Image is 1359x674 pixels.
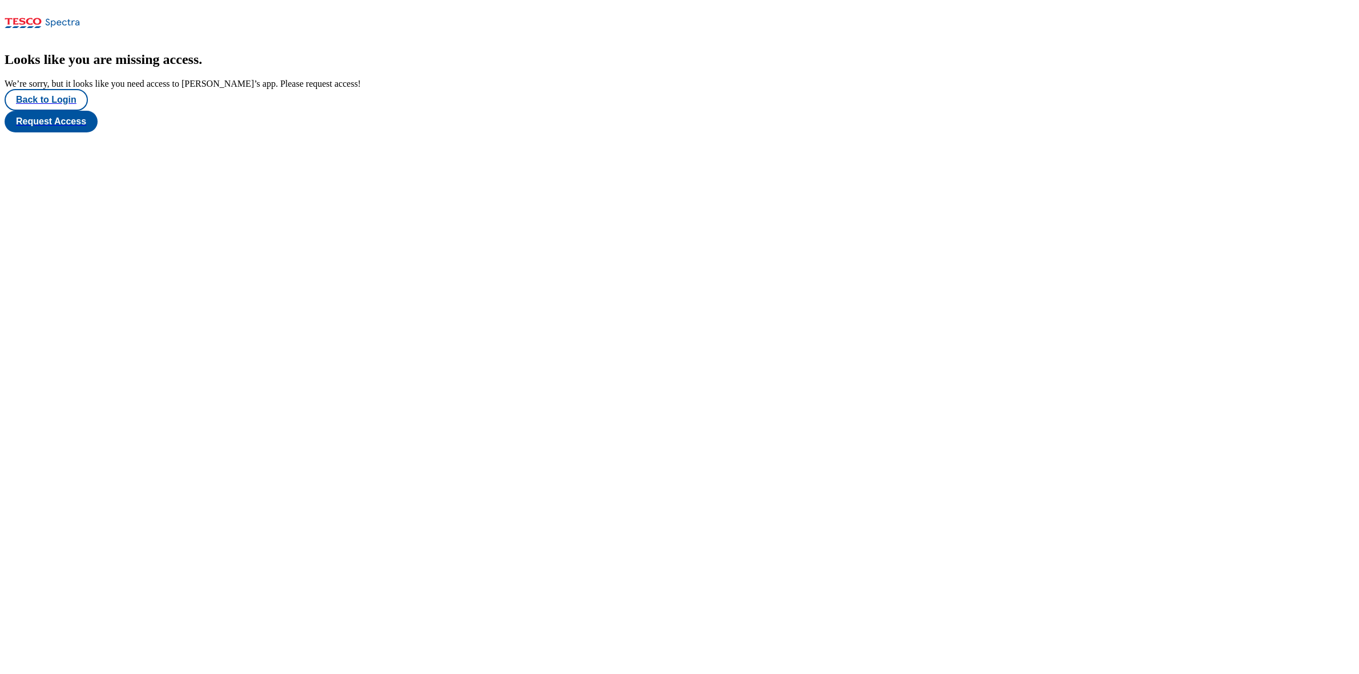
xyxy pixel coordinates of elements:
button: Request Access [5,111,98,132]
div: We’re sorry, but it looks like you need access to [PERSON_NAME]’s app. Please request access! [5,79,1354,89]
a: Request Access [5,111,1354,132]
span: . [199,52,202,67]
button: Back to Login [5,89,88,111]
a: Back to Login [5,89,1354,111]
h2: Looks like you are missing access [5,52,1354,67]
